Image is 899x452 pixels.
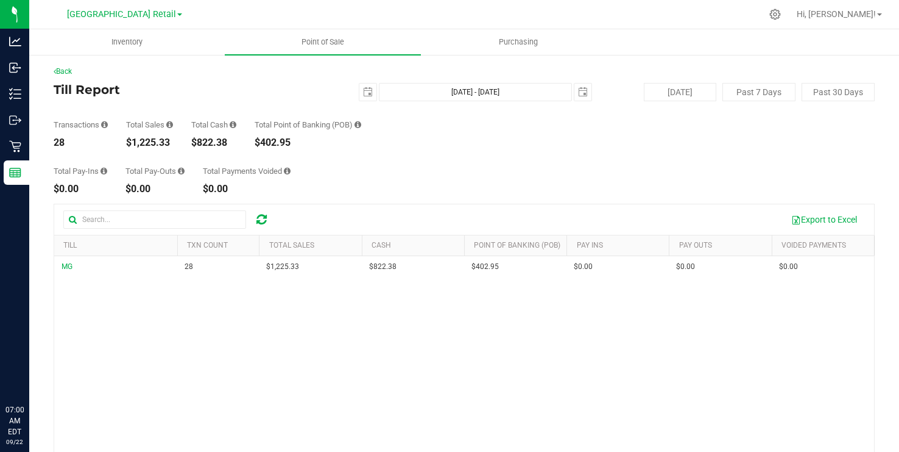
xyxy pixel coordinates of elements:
button: Past 7 Days [722,83,795,101]
a: TXN Count [187,241,228,249]
a: Inventory [29,29,225,55]
span: $0.00 [779,261,798,273]
a: Total Sales [269,241,314,249]
p: 07:00 AM EDT [5,404,24,437]
i: Sum of all cash pay-ins added to tills within the date range. [100,167,107,175]
span: Purchasing [482,37,554,48]
a: Back [54,67,72,76]
div: Total Point of Banking (POB) [255,121,361,129]
a: Purchasing [421,29,616,55]
i: Sum of all cash pay-outs removed from tills within the date range. [178,167,185,175]
span: 28 [185,261,193,273]
span: Point of Sale [285,37,361,48]
div: Transactions [54,121,108,129]
button: Past 30 Days [802,83,875,101]
i: Count of all successful payment transactions, possibly including voids, refunds, and cash-back fr... [101,121,108,129]
div: Total Pay-Outs [125,167,185,175]
i: Sum of all successful, non-voided cash payment transaction amounts (excluding tips and transactio... [230,121,236,129]
inline-svg: Outbound [9,114,21,126]
div: $0.00 [54,184,107,194]
span: $402.95 [471,261,499,273]
span: $0.00 [676,261,695,273]
inline-svg: Inbound [9,62,21,74]
div: Total Pay-Ins [54,167,107,175]
span: Inventory [95,37,159,48]
div: Total Cash [191,121,236,129]
div: $0.00 [203,184,291,194]
inline-svg: Analytics [9,35,21,48]
span: select [574,84,591,101]
div: Total Sales [126,121,173,129]
span: [GEOGRAPHIC_DATA] Retail [67,9,176,20]
a: Point of Banking (POB) [474,241,560,249]
span: $0.00 [574,261,593,273]
div: $822.38 [191,138,236,148]
inline-svg: Inventory [9,88,21,100]
inline-svg: Reports [9,167,21,179]
a: Cash [372,241,391,249]
button: [DATE] [644,83,717,101]
span: $822.38 [369,261,397,273]
input: Search... [63,210,246,229]
h4: Till Report [54,83,327,96]
a: Point of Sale [225,29,420,55]
button: Export to Excel [783,209,865,230]
span: $1,225.33 [266,261,299,273]
inline-svg: Retail [9,140,21,152]
a: Pay Ins [577,241,603,249]
a: Voided Payments [781,241,846,249]
p: 09/22 [5,437,24,447]
i: Sum of all voided payment transaction amounts (excluding tips and transaction fees) within the da... [284,167,291,175]
div: $402.95 [255,138,361,148]
iframe: Resource center [12,354,49,391]
a: Till [63,241,77,249]
span: select [359,84,376,101]
i: Sum of the successful, non-voided point-of-banking payment transaction amounts, both via payment ... [354,121,361,129]
a: Pay Outs [679,241,712,249]
div: $1,225.33 [126,138,173,148]
div: 28 [54,138,108,148]
span: Hi, [PERSON_NAME]! [797,9,876,19]
iframe: Resource center unread badge [36,353,51,367]
i: Sum of all successful, non-voided payment transaction amounts (excluding tips and transaction fee... [166,121,173,129]
div: Manage settings [767,9,783,20]
div: Total Payments Voided [203,167,291,175]
div: $0.00 [125,184,185,194]
span: MG [62,262,72,271]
